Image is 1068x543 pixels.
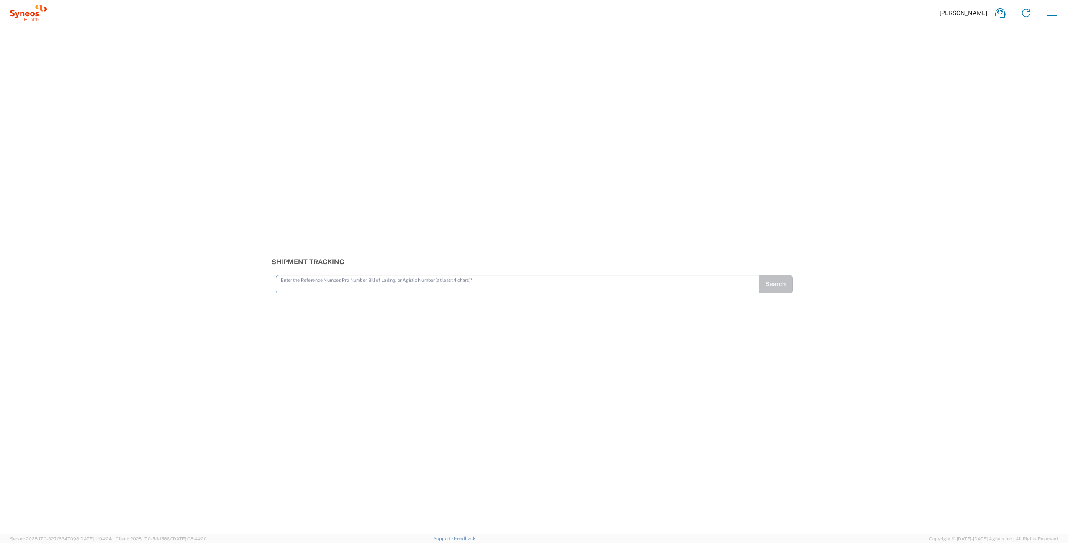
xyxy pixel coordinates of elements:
[940,9,987,17] span: [PERSON_NAME]
[10,536,112,541] span: Server: 2025.17.0-327f6347098
[929,535,1058,543] span: Copyright © [DATE]-[DATE] Agistix Inc., All Rights Reserved
[272,258,797,266] h3: Shipment Tracking
[79,536,112,541] span: [DATE] 11:04:24
[172,536,207,541] span: [DATE] 08:44:20
[454,536,475,541] a: Feedback
[434,536,454,541] a: Support
[116,536,207,541] span: Client: 2025.17.0-5dd568f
